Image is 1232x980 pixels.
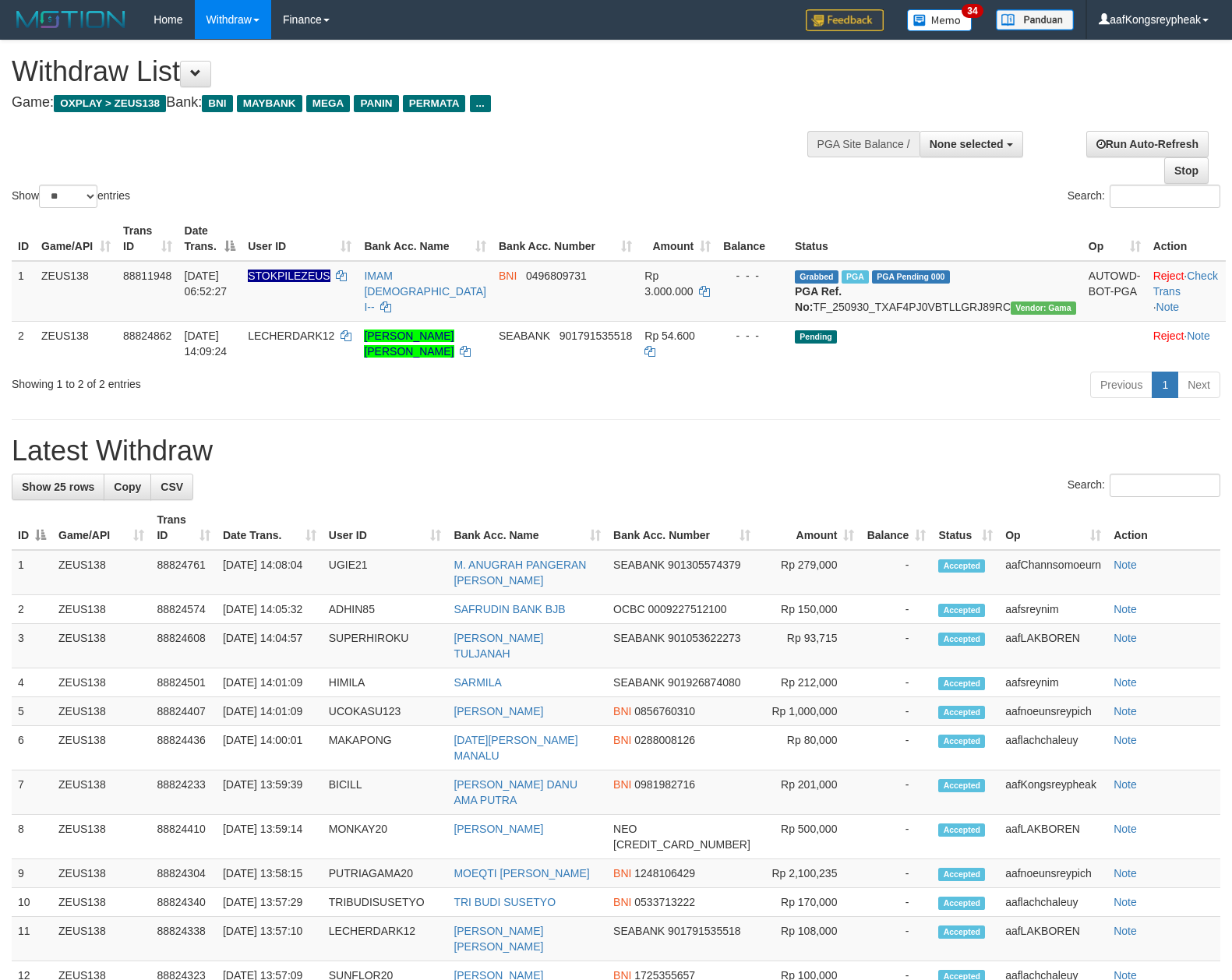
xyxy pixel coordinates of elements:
[150,668,216,697] td: 88824501
[150,595,216,624] td: 88824574
[999,668,1107,697] td: aafsreynim
[938,779,985,792] span: Accepted
[217,888,323,917] td: [DATE] 13:57:29
[999,726,1107,770] td: aaflachchaleuy
[123,270,171,282] span: 88811948
[202,95,232,112] span: BNI
[860,815,932,859] td: -
[323,770,448,815] td: BICILL
[52,815,150,859] td: ZEUS138
[795,285,842,313] b: PGA Ref. No:
[52,550,150,595] td: ZEUS138
[860,859,932,888] td: -
[306,95,351,112] span: MEGA
[22,481,94,493] span: Show 25 rows
[52,888,150,917] td: ZEUS138
[999,550,1107,595] td: aafChannsomoeurn
[323,888,448,917] td: TRIBUDISUSETYO
[668,676,740,689] span: Copy 901926874080 to clipboard
[12,185,130,208] label: Show entries
[217,697,323,726] td: [DATE] 14:01:09
[499,330,550,342] span: SEABANK
[323,917,448,961] td: LECHERDARK12
[52,595,150,624] td: ZEUS138
[12,624,52,668] td: 3
[860,917,932,961] td: -
[161,481,183,493] span: CSV
[1147,321,1226,365] td: ·
[150,859,216,888] td: 88824304
[938,735,985,748] span: Accepted
[12,217,35,261] th: ID
[123,330,171,342] span: 88824862
[39,185,97,208] select: Showentries
[217,815,323,859] td: [DATE] 13:59:14
[217,595,323,624] td: [DATE] 14:05:32
[634,778,695,791] span: Copy 0981982716 to clipboard
[789,261,1082,322] td: TF_250930_TXAF4PJ0VBTLLGRJ89RC
[217,506,323,550] th: Date Trans.: activate to sort column ascending
[52,668,150,697] td: ZEUS138
[613,632,665,644] span: SEABANK
[930,138,1004,150] span: None selected
[1114,734,1137,746] a: Note
[323,624,448,668] td: SUPERHIROKU
[613,778,631,791] span: BNI
[12,770,52,815] td: 7
[12,95,806,111] h4: Game: Bank:
[52,859,150,888] td: ZEUS138
[938,706,985,719] span: Accepted
[1114,559,1137,571] a: Note
[52,770,150,815] td: ZEUS138
[1082,261,1147,322] td: AUTOWD-BOT-PGA
[323,506,448,550] th: User ID: activate to sort column ascending
[454,734,577,762] a: [DATE][PERSON_NAME] MANALU
[447,506,607,550] th: Bank Acc. Name: activate to sort column ascending
[12,261,35,322] td: 1
[150,506,216,550] th: Trans ID: activate to sort column ascending
[217,917,323,961] td: [DATE] 13:57:10
[364,330,454,358] a: [PERSON_NAME] [PERSON_NAME]
[999,859,1107,888] td: aafnoeunsreypich
[12,888,52,917] td: 10
[644,330,695,342] span: Rp 54.600
[613,867,631,880] span: BNI
[217,624,323,668] td: [DATE] 14:04:57
[35,321,117,365] td: ZEUS138
[12,917,52,961] td: 11
[613,705,631,717] span: BNI
[52,624,150,668] td: ZEUS138
[872,270,950,284] span: PGA Pending
[1068,474,1220,497] label: Search:
[613,838,750,851] span: Copy 5859459181258384 to clipboard
[757,726,861,770] td: Rp 80,000
[757,506,861,550] th: Amount: activate to sort column ascending
[560,330,632,342] span: Copy 901791535518 to clipboard
[938,868,985,881] span: Accepted
[12,815,52,859] td: 8
[789,217,1082,261] th: Status
[999,697,1107,726] td: aafnoeunsreypich
[907,9,973,31] img: Button%20Memo.svg
[795,330,837,344] span: Pending
[860,726,932,770] td: -
[492,217,638,261] th: Bank Acc. Number: activate to sort column ascending
[454,559,586,587] a: M. ANUGRAH PANGERAN [PERSON_NAME]
[757,697,861,726] td: Rp 1,000,000
[999,506,1107,550] th: Op: activate to sort column ascending
[1152,372,1178,398] a: 1
[668,925,740,937] span: Copy 901791535518 to clipboard
[1068,185,1220,208] label: Search:
[1153,270,1184,282] a: Reject
[757,624,861,668] td: Rp 93,715
[613,925,665,937] span: SEABANK
[217,550,323,595] td: [DATE] 14:08:04
[403,95,466,112] span: PERMATA
[1114,676,1137,689] a: Note
[938,559,985,573] span: Accepted
[1110,185,1220,208] input: Search:
[12,56,806,87] h1: Withdraw List
[757,668,861,697] td: Rp 212,000
[634,734,695,746] span: Copy 0288008126 to clipboard
[242,217,358,261] th: User ID: activate to sort column ascending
